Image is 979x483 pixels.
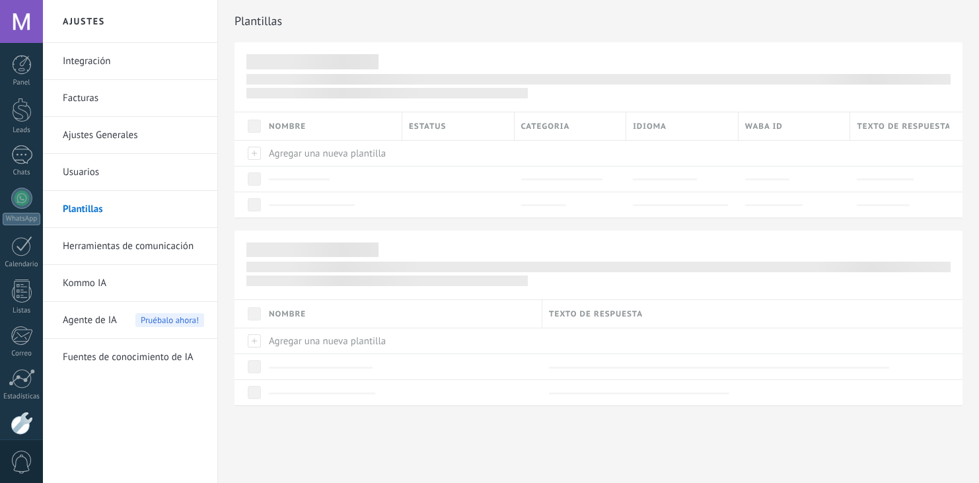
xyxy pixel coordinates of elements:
[3,260,41,269] div: Calendario
[63,154,204,191] a: Usuarios
[135,313,204,327] span: Pruébalo ahora!
[63,302,204,339] a: Agente de IA Pruébalo ahora!
[43,265,217,302] li: Kommo IA
[43,228,217,265] li: Herramientas de comunicación
[262,328,536,353] div: Agregar una nueva plantilla
[633,120,667,133] span: Idioma
[745,120,783,133] span: WABA ID
[63,228,204,265] a: Herramientas de comunicación
[269,335,386,348] span: Agregar una nueva plantilla
[63,265,204,302] a: Kommo IA
[63,43,204,80] a: Integración
[269,147,386,160] span: Agregar una nueva plantilla
[63,339,204,376] a: Fuentes de conocimiento de IA
[3,126,41,135] div: Leads
[3,79,41,87] div: Panel
[3,168,41,177] div: Chats
[235,8,962,34] h2: Plantillas
[3,307,41,315] div: Listas
[3,439,41,447] div: Ajustes
[43,117,217,154] li: Ajustes Generales
[3,392,41,401] div: Estadísticas
[43,339,217,375] li: Fuentes de conocimiento de IA
[857,120,949,133] span: Texto de respuesta
[409,120,446,133] span: Estatus
[43,80,217,117] li: Facturas
[43,154,217,191] li: Usuarios
[3,350,41,358] div: Correo
[549,308,643,320] span: Texto de respuesta
[43,302,217,339] li: Agente de IA
[63,191,204,228] a: Plantillas
[269,308,306,320] span: Nombre
[3,213,40,225] div: WhatsApp
[43,43,217,80] li: Integración
[63,80,204,117] a: Facturas
[269,120,306,133] span: Nombre
[63,302,117,339] span: Agente de IA
[521,120,570,133] span: Categoria
[43,191,217,228] li: Plantillas
[63,117,204,154] a: Ajustes Generales
[262,141,396,166] div: Agregar una nueva plantilla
